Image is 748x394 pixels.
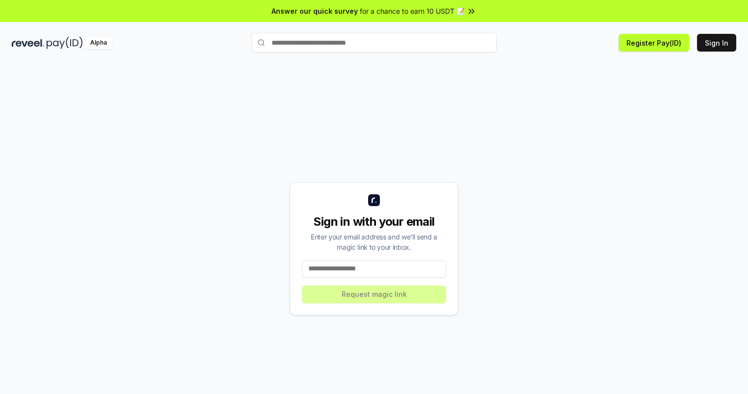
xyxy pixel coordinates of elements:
div: Enter your email address and we’ll send a magic link to your inbox. [302,232,446,252]
div: Alpha [85,37,112,49]
span: Answer our quick survey [272,6,358,16]
button: Sign In [697,34,736,52]
button: Register Pay(ID) [619,34,689,52]
div: Sign in with your email [302,214,446,230]
img: pay_id [47,37,83,49]
img: logo_small [368,194,380,206]
span: for a chance to earn 10 USDT 📝 [360,6,465,16]
img: reveel_dark [12,37,45,49]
